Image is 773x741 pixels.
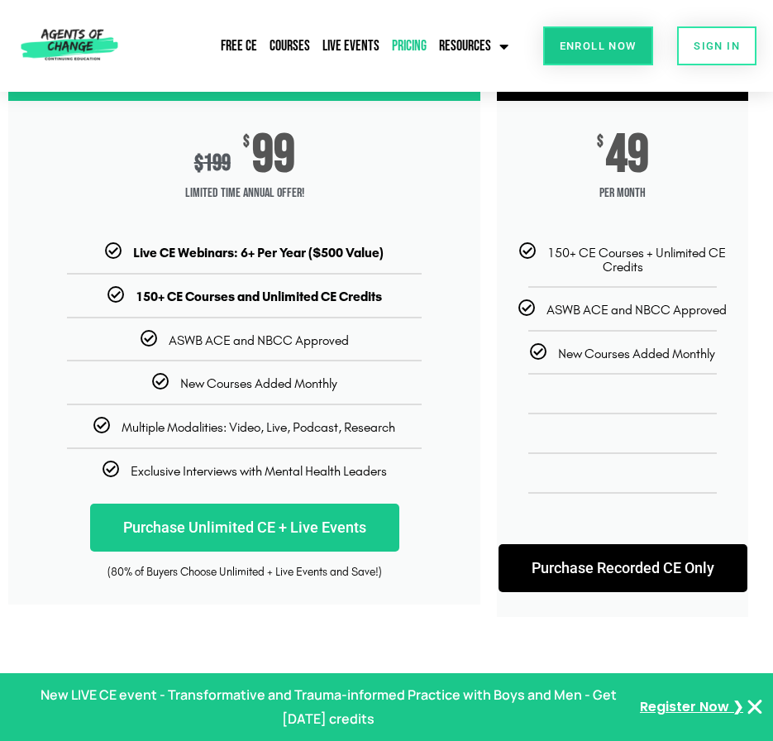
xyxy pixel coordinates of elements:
span: 150+ CE Courses + Unlimited CE Credits [547,245,726,275]
span: $ [597,134,604,151]
div: 199 [194,150,231,177]
nav: Menu [165,27,513,65]
b: Live CE Webinars: 6+ Per Year ($500 Value) [133,245,384,261]
button: Close Banner [745,697,765,717]
a: Register Now ❯ [640,696,743,719]
a: Courses [265,27,314,65]
div: (80% of Buyers Choose Unlimited + Live Events and Save!) [33,564,456,581]
span: Multiple Modalities: Video, Live, Podcast, Research [122,419,395,435]
span: per month [497,177,747,210]
b: 150+ CE Courses and Unlimited CE Credits [136,289,382,304]
a: Enroll Now [543,26,653,65]
span: $ [243,134,250,151]
span: Exclusive Interviews with Mental Health Leaders [131,463,387,479]
a: SIGN IN [677,26,756,65]
span: 99 [252,134,295,177]
a: Live Events [318,27,384,65]
span: Limited Time Annual Offer! [8,177,480,210]
a: Pricing [388,27,431,65]
span: ASWB ACE and NBCC Approved [169,332,349,348]
span: New Courses Added Monthly [558,346,715,361]
a: Purchase Recorded CE Only [499,544,747,592]
span: SIGN IN [694,41,740,51]
span: 49 [606,134,649,177]
span: ASWB ACE and NBCC Approved [546,302,727,318]
a: Resources [435,27,513,65]
span: New Courses Added Monthly [180,375,337,391]
p: New LIVE CE event - Transformative and Trauma-informed Practice with Boys and Men - Get [DATE] cr... [30,683,627,731]
a: Purchase Unlimited CE + Live Events [90,504,399,552]
a: Free CE [217,27,261,65]
span: $ [194,150,203,177]
span: Enroll Now [560,41,637,51]
h3: Frequently Asked Questions [8,667,765,715]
